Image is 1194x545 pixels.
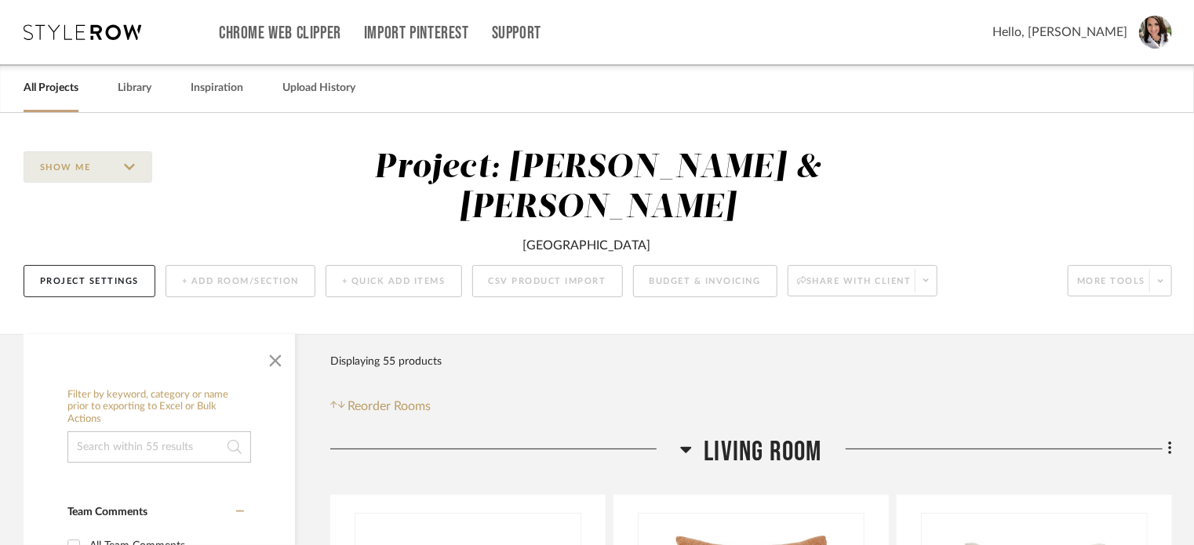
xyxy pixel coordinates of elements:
span: More tools [1077,275,1145,299]
h6: Filter by keyword, category or name prior to exporting to Excel or Bulk Actions [67,389,251,426]
button: + Add Room/Section [166,265,315,297]
button: Share with client [788,265,938,296]
button: Reorder Rooms [330,397,431,416]
span: Living Room [704,435,821,469]
a: Import Pinterest [364,27,469,40]
span: Reorder Rooms [348,397,431,416]
a: Inspiration [191,78,243,99]
button: Budget & Invoicing [633,265,777,297]
div: Project: [PERSON_NAME] & [PERSON_NAME] [375,151,821,224]
div: [GEOGRAPHIC_DATA] [523,236,651,255]
a: Library [118,78,151,99]
a: Chrome Web Clipper [219,27,341,40]
a: Support [492,27,541,40]
div: Displaying 55 products [330,346,442,377]
img: avatar [1139,16,1172,49]
button: CSV Product Import [472,265,623,297]
a: Upload History [282,78,355,99]
span: Hello, [PERSON_NAME] [992,23,1127,42]
button: Project Settings [24,265,155,297]
span: Share with client [797,275,912,299]
span: Team Comments [67,507,147,518]
a: All Projects [24,78,78,99]
input: Search within 55 results [67,431,251,463]
button: More tools [1068,265,1172,296]
button: Close [260,342,291,373]
button: + Quick Add Items [326,265,462,297]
